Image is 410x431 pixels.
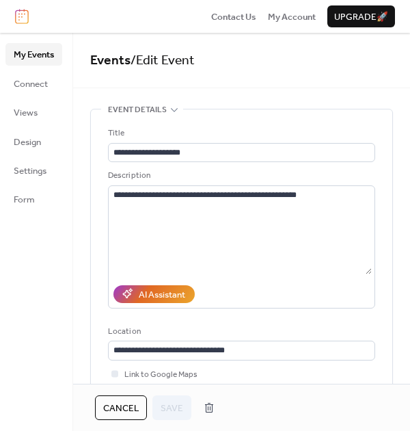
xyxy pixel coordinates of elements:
[14,193,35,207] span: Form
[124,368,197,382] span: Link to Google Maps
[15,9,29,24] img: logo
[5,43,62,65] a: My Events
[103,402,139,415] span: Cancel
[5,159,62,181] a: Settings
[14,77,48,91] span: Connect
[108,103,167,117] span: Event details
[108,127,372,140] div: Title
[14,106,38,120] span: Views
[108,169,372,183] div: Description
[334,10,388,24] span: Upgrade 🚀
[268,10,316,23] a: My Account
[5,101,62,123] a: Views
[108,325,372,339] div: Location
[5,131,62,153] a: Design
[95,395,147,420] button: Cancel
[14,164,46,178] span: Settings
[113,285,195,303] button: AI Assistant
[5,188,62,210] a: Form
[14,48,54,62] span: My Events
[139,288,185,302] div: AI Assistant
[268,10,316,24] span: My Account
[131,48,195,73] span: / Edit Event
[327,5,395,27] button: Upgrade🚀
[211,10,256,24] span: Contact Us
[90,48,131,73] a: Events
[211,10,256,23] a: Contact Us
[5,73,62,94] a: Connect
[14,135,41,149] span: Design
